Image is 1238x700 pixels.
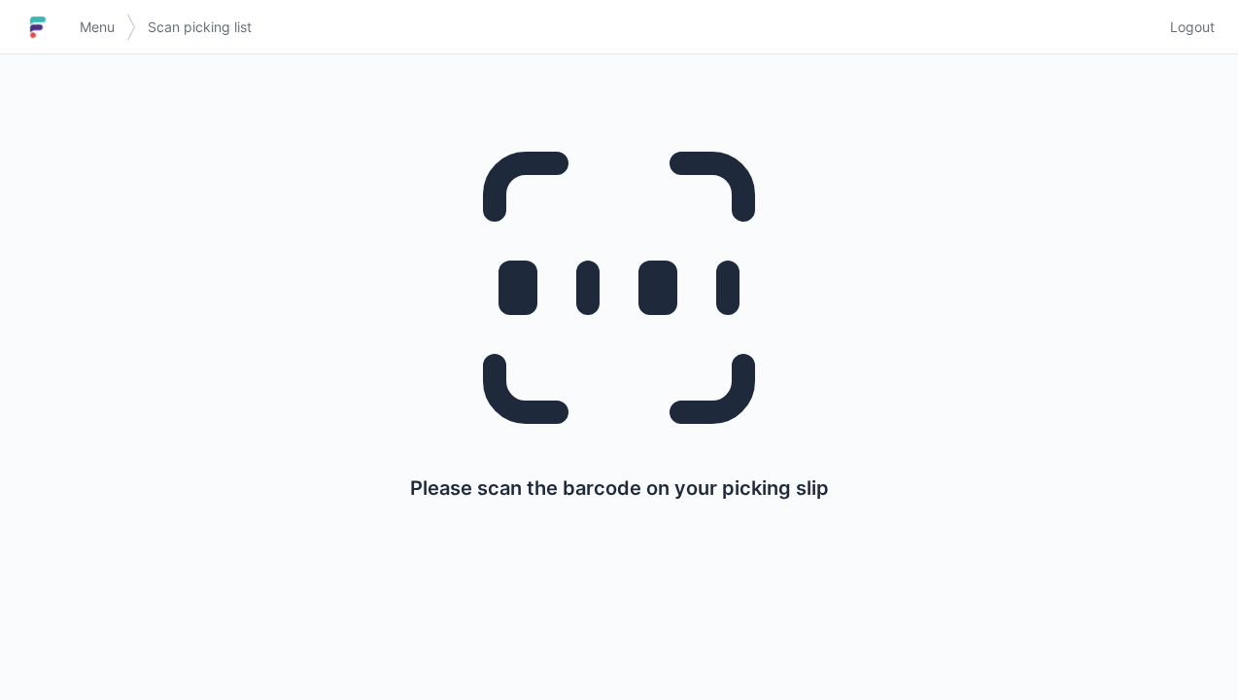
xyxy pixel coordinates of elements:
span: Scan picking list [148,17,252,37]
img: svg> [126,4,136,51]
img: logo-small.jpg [23,12,52,43]
a: Scan picking list [136,10,263,45]
a: Logout [1158,10,1215,45]
p: Please scan the barcode on your picking slip [410,474,829,502]
a: Menu [68,10,126,45]
span: Logout [1170,17,1215,37]
span: Menu [80,17,115,37]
